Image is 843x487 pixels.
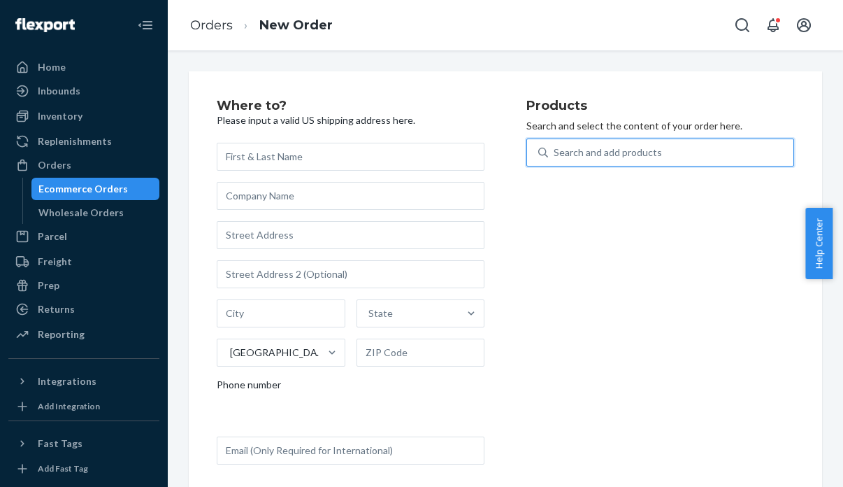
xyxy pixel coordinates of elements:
[8,250,159,273] a: Freight
[356,339,485,367] input: ZIP Code
[728,11,756,39] button: Open Search Box
[38,278,59,292] div: Prep
[217,99,484,113] h2: Where to?
[38,109,82,123] div: Inventory
[38,255,72,269] div: Freight
[8,80,159,102] a: Inbounds
[38,230,67,243] div: Parcel
[8,274,159,297] a: Prep
[217,113,484,127] p: Please input a valid US shipping address here.
[131,11,159,39] button: Close Navigation
[8,225,159,248] a: Parcel
[8,460,159,477] a: Add Fast Tag
[38,463,88,474] div: Add Fast Tag
[526,99,794,113] h2: Products
[31,202,160,224] a: Wholesale Orders
[8,154,159,176] a: Orders
[179,5,344,46] ol: breadcrumbs
[38,60,66,74] div: Home
[759,11,787,39] button: Open notifications
[38,374,96,388] div: Integrations
[217,143,484,171] input: First & Last Name
[38,327,85,341] div: Reporting
[38,84,80,98] div: Inbounds
[217,378,281,397] span: Phone number
[8,130,159,153] a: Replenishments
[8,105,159,127] a: Inventory
[805,208,833,279] button: Help Center
[38,134,112,148] div: Replenishments
[790,11,818,39] button: Open account menu
[259,17,333,33] a: New Order
[38,158,71,172] div: Orders
[368,306,393,320] div: State
[217,182,484,210] input: Company Name
[38,400,100,412] div: Add Integration
[526,119,794,133] p: Search and select the content of your order here.
[15,18,75,32] img: Flexport logo
[8,432,159,455] button: Fast Tags
[38,206,124,220] div: Wholesale Orders
[230,346,326,360] div: [GEOGRAPHIC_DATA]
[8,398,159,415] a: Add Integration
[38,437,82,451] div: Fast Tags
[217,299,345,327] input: City
[8,298,159,320] a: Returns
[8,323,159,346] a: Reporting
[217,221,484,249] input: Street Address
[38,302,75,316] div: Returns
[31,178,160,200] a: Ecommerce Orders
[217,437,484,465] input: Email (Only Required for International)
[554,146,662,160] div: Search and add products
[229,346,230,360] input: [GEOGRAPHIC_DATA]
[217,260,484,288] input: Street Address 2 (Optional)
[38,182,128,196] div: Ecommerce Orders
[190,17,233,33] a: Orders
[8,56,159,78] a: Home
[8,370,159,393] button: Integrations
